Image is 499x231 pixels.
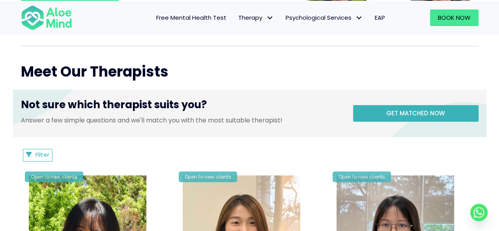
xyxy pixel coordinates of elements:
a: EAP [369,9,391,26]
span: Meet Our Therapists [21,62,168,82]
span: EAP [375,13,385,22]
span: Therapy: submenu [264,12,276,23]
span: Free Mental Health Test [156,13,226,22]
span: Psychological Services [286,13,363,22]
div: Open to new clients [179,171,237,182]
span: Psychological Services: submenu [353,12,365,23]
span: Filter [36,150,49,159]
span: Book Now [438,13,471,22]
nav: Menu [82,9,391,26]
a: Whatsapp [470,204,488,221]
span: Get matched now [386,109,445,117]
button: Filter Listings [23,149,53,162]
div: Open to new clients [25,171,83,182]
a: TherapyTherapy: submenu [232,9,280,26]
div: Open to new clients [333,171,391,182]
a: Get matched now [353,105,478,122]
span: Therapy [238,13,274,22]
p: Answer a few simple questions and we'll match you with the most suitable therapist! [21,116,341,125]
a: Free Mental Health Test [150,9,232,26]
img: Aloe mind Logo [21,5,72,31]
a: Book Now [430,9,478,26]
a: Psychological ServicesPsychological Services: submenu [280,9,369,26]
h3: Not sure which therapist suits you? [21,98,341,116]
